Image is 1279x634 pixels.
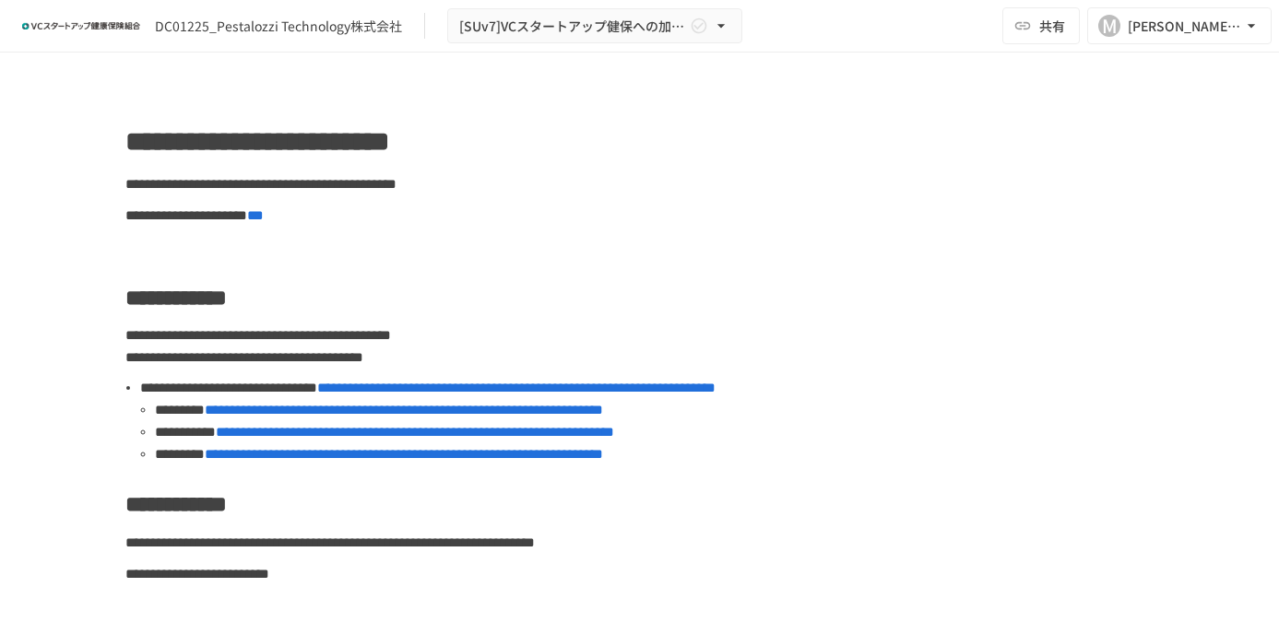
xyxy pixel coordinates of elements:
img: ZDfHsVrhrXUoWEWGWYf8C4Fv4dEjYTEDCNvmL73B7ox [22,11,140,41]
span: [SUv7]VCスタートアップ健保への加入申請手続き [459,15,686,38]
div: M [1098,15,1120,37]
button: 共有 [1002,7,1080,44]
button: M[PERSON_NAME][EMAIL_ADDRESS][PERSON_NAME][PERSON_NAME][DOMAIN_NAME] [1087,7,1272,44]
span: 共有 [1039,16,1065,36]
button: [SUv7]VCスタートアップ健保への加入申請手続き [447,8,742,44]
div: [PERSON_NAME][EMAIL_ADDRESS][PERSON_NAME][PERSON_NAME][DOMAIN_NAME] [1128,15,1242,38]
div: DC01225_Pestalozzi Technology株式会社 [155,17,402,36]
